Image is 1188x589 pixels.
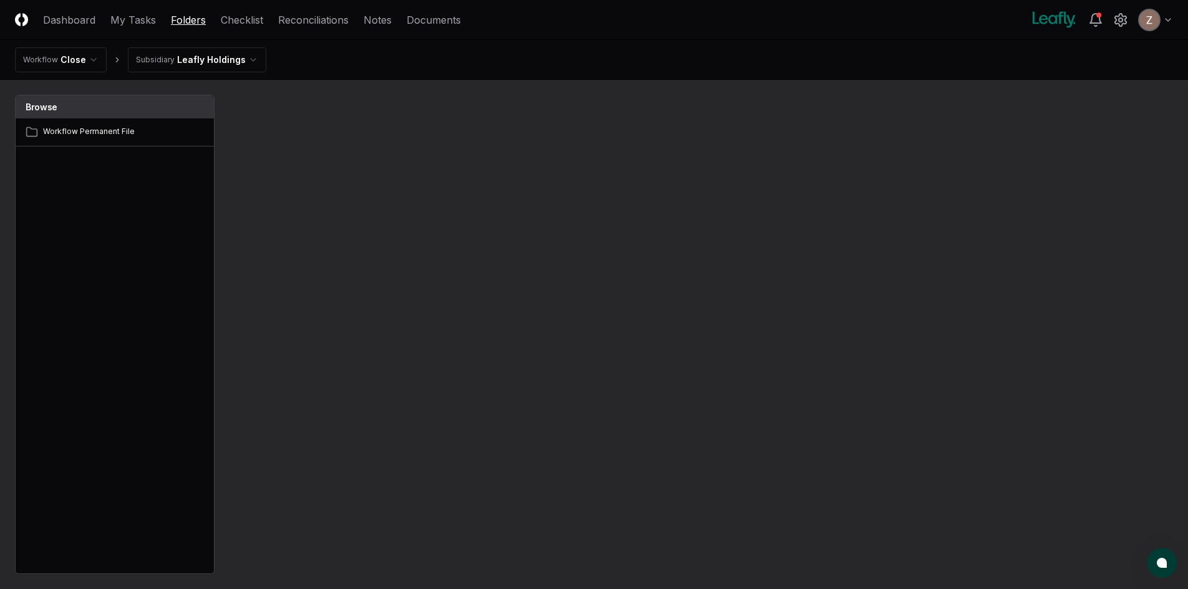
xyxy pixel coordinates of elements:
div: Subsidiary [136,54,175,65]
nav: breadcrumb [15,47,266,72]
img: Logo [15,13,28,26]
button: atlas-launcher [1147,548,1177,578]
h3: Browse [16,95,214,118]
a: Workflow Permanent File [16,118,215,146]
span: Workflow Permanent File [43,126,205,137]
a: Checklist [221,12,263,27]
a: Folders [171,12,206,27]
div: Workflow [23,54,58,65]
a: My Tasks [110,12,156,27]
img: ACg8ocKnDsamp5-SE65NkOhq35AnOBarAXdzXQ03o9g231ijNgHgyA=s96-c [1139,10,1159,30]
a: Documents [407,12,461,27]
img: Leafly logo [1030,10,1078,30]
a: Notes [364,12,392,27]
a: Reconciliations [278,12,349,27]
a: Dashboard [43,12,95,27]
